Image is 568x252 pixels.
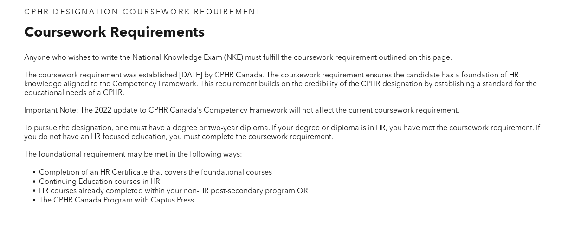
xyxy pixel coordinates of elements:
[39,197,194,204] span: The CPHR Canada Program with Captus Press
[39,169,271,176] span: Completion of an HR Certificate that covers the foundational courses
[24,151,242,158] span: The foundational requirement may be met in the following ways:
[24,9,261,16] span: CPHR DESIGNATION COURSEWORK REQUIREMENT
[39,178,160,186] span: Continuing Education courses in HR
[24,125,540,141] span: To pursue the designation, one must have a degree or two-year diploma. If your degree or diploma ...
[24,54,452,62] span: Anyone who wishes to write the National Knowledge Exam (NKE) must fulfill the coursework requirem...
[24,107,459,114] span: Important Note: The 2022 update to CPHR Canada's Competency Framework will not affect the current...
[24,72,536,97] span: The coursework requirement was established [DATE] by CPHR Canada. The coursework requirement ensu...
[39,188,308,195] span: HR courses already completed within your non-HR post-secondary program OR
[24,26,204,40] span: Coursework Requirements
